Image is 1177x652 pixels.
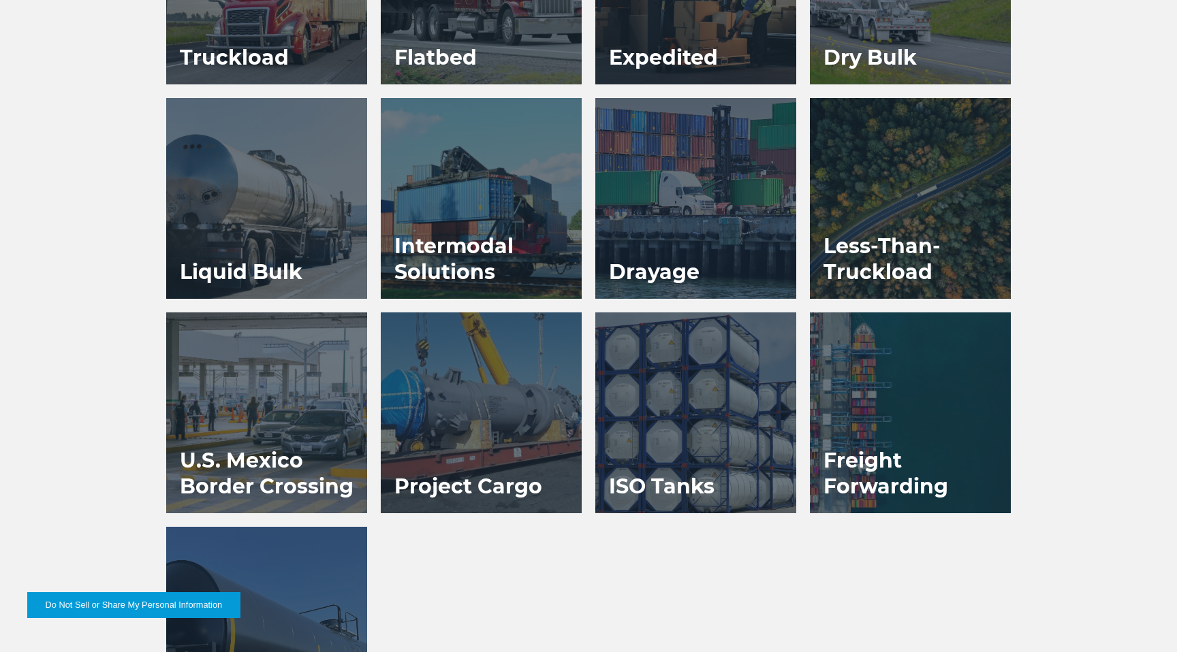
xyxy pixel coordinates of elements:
a: Less-Than-Truckload [810,98,1011,299]
h3: Truckload [166,31,302,84]
a: Freight Forwarding [810,312,1011,513]
h3: Drayage [595,246,713,299]
a: Drayage [595,98,796,299]
h3: Dry Bulk [810,31,930,84]
h3: ISO Tanks [595,460,728,513]
h3: Freight Forwarding [810,434,1011,513]
a: U.S. Mexico Border Crossing [166,312,367,513]
h3: Intermodal Solutions [381,220,582,299]
h3: Flatbed [381,31,490,84]
h3: Less-Than-Truckload [810,220,1011,299]
a: Intermodal Solutions [381,98,582,299]
h3: U.S. Mexico Border Crossing [166,434,367,513]
a: Project Cargo [381,312,582,513]
button: Do Not Sell or Share My Personal Information [27,592,240,618]
a: Liquid Bulk [166,98,367,299]
h3: Project Cargo [381,460,556,513]
a: ISO Tanks [595,312,796,513]
h3: Expedited [595,31,732,84]
h3: Liquid Bulk [166,246,316,299]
